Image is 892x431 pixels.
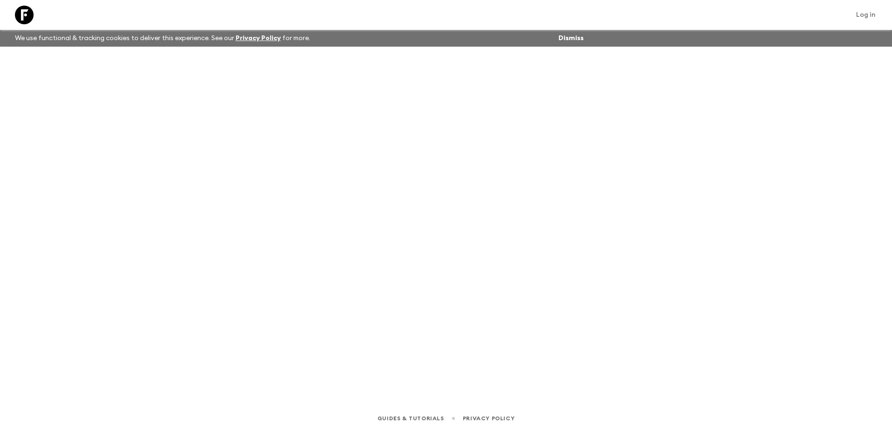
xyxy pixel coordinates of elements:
a: Guides & Tutorials [377,413,444,424]
button: Dismiss [556,32,586,45]
a: Log in [851,8,881,21]
a: Privacy Policy [236,35,281,42]
a: Privacy Policy [463,413,515,424]
p: We use functional & tracking cookies to deliver this experience. See our for more. [11,30,314,47]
